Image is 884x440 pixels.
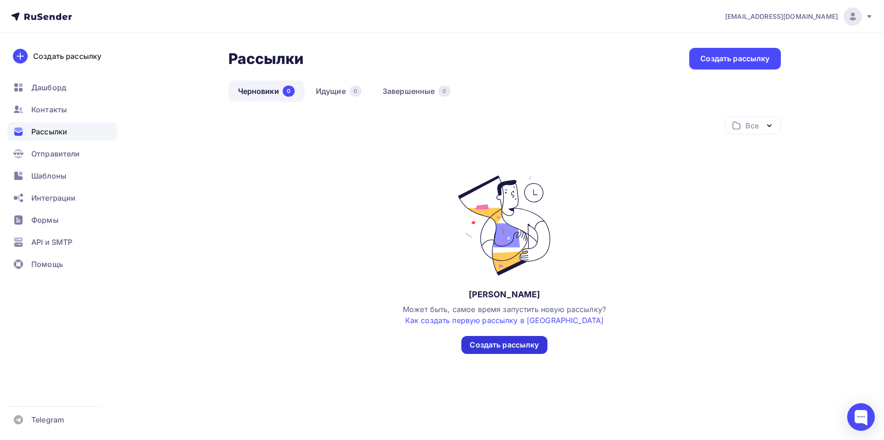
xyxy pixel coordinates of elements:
[373,81,460,102] a: Завершенные0
[7,167,117,185] a: Шаблоны
[725,7,873,26] a: [EMAIL_ADDRESS][DOMAIN_NAME]
[228,81,304,102] a: Черновики0
[7,78,117,97] a: Дашборд
[31,126,67,137] span: Рассылки
[31,237,72,248] span: API и SMTP
[7,211,117,229] a: Формы
[31,148,80,159] span: Отправители
[31,414,64,425] span: Telegram
[306,81,371,102] a: Идущие0
[31,214,58,226] span: Формы
[745,120,758,131] div: Все
[228,50,304,68] h2: Рассылки
[7,145,117,163] a: Отправители
[725,12,838,21] span: [EMAIL_ADDRESS][DOMAIN_NAME]
[405,316,604,325] a: Как создать первую рассылку в [GEOGRAPHIC_DATA]
[349,86,361,97] div: 0
[31,82,66,93] span: Дашборд
[31,170,66,181] span: Шаблоны
[7,122,117,141] a: Рассылки
[700,53,769,64] div: Создать рассылку
[470,340,539,350] div: Создать рассылку
[725,116,781,134] button: Все
[283,86,295,97] div: 0
[469,289,541,300] div: [PERSON_NAME]
[438,86,450,97] div: 0
[403,305,606,325] span: Может быть, самое время запустить новую рассылку?
[7,100,117,119] a: Контакты
[33,51,101,62] div: Создать рассылку
[31,104,67,115] span: Контакты
[31,192,76,203] span: Интеграции
[31,259,63,270] span: Помощь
